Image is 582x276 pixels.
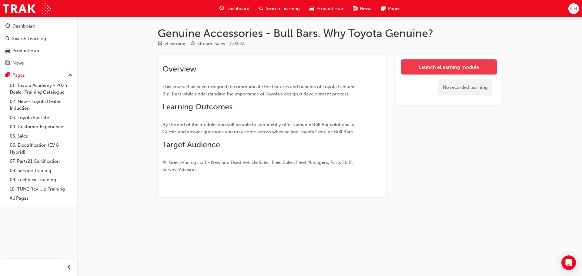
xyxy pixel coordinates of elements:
button: DashboardSearch LearningProduct HubNews [2,19,75,70]
img: Trak [3,2,51,15]
div: Search Learning [12,35,46,42]
span: pages-icon [381,5,386,12]
a: Launch eLearning module [401,59,497,75]
div: Stream [190,40,225,48]
span: Search Learning [266,5,300,12]
span: pages-icon [5,73,10,78]
span: search-icon [5,36,10,42]
button: Pages [2,70,75,81]
span: All Guest-facing staff - New and Used Vehicle Sales, Fleet Sales, Fleet Managers, Parts Staff, Se... [162,160,354,172]
a: All Pages [7,194,75,203]
a: pages-iconPages [376,2,405,15]
div: Dashboard [12,23,35,30]
span: By the end of the module, you will be able to confidently offer Genuine Bull Bar solutions to Gue... [162,122,356,135]
div: eLearning [165,40,186,47]
span: guage-icon [219,5,224,12]
span: Product Hub [316,5,343,12]
span: news-icon [353,5,357,12]
a: car-iconProduct Hub [305,2,348,15]
a: 02. New - Toyota Dealer Induction [7,97,75,113]
a: 01. Toyota Academy - 2025 Dealer Training Catalogue [7,81,75,97]
a: 10. TUNE Rev-Up Training [7,185,75,194]
a: 03. Toyota For Life [7,113,75,122]
span: CH [570,5,577,12]
span: car-icon [309,5,314,12]
a: News [2,58,75,69]
span: target-icon [190,41,195,47]
span: up-icon [68,71,72,79]
span: Overview [162,64,196,74]
a: 07. Parts21 Certification [7,157,75,166]
a: news-iconNews [348,2,376,15]
div: Pages [12,72,25,79]
a: search-iconSearch Learning [254,2,305,15]
span: prev-icon [67,264,71,271]
span: car-icon [5,48,10,54]
span: Learning resource code [230,41,244,46]
a: Product Hub [2,45,75,56]
a: 06. Electrification (EV & Hybrid) [7,141,75,157]
span: news-icon [5,61,10,66]
button: CH [568,3,579,14]
span: Dashboard [226,5,249,12]
span: learningResourceType_ELEARNING-icon [158,41,162,47]
span: Learning Outcomes [162,102,232,111]
div: Product Hub [12,47,39,54]
a: guage-iconDashboard [215,2,254,15]
span: Target Audience [162,140,220,149]
span: search-icon [259,5,263,12]
a: Dashboard [2,21,75,32]
a: 09. Technical Training [7,175,75,185]
a: Search Learning [2,33,75,44]
a: 04. Customer Experience [7,122,75,131]
span: This course has been designed to communicate the features and benefits of Toyota Genuine Bull Bar... [162,84,357,97]
span: guage-icon [5,24,10,29]
a: 05. Sales [7,131,75,141]
a: 08. Service Training [7,166,75,175]
div: Type [158,40,186,48]
h1: Genuine Accessories - Bull Bars. Why Toyota Genuine? [158,27,502,40]
div: Stream: Sales [197,40,225,47]
div: Open Intercom Messenger [561,255,576,270]
span: News [360,5,371,12]
span: Pages [388,5,400,12]
div: News [12,60,24,67]
div: No recorded learning [438,79,492,95]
